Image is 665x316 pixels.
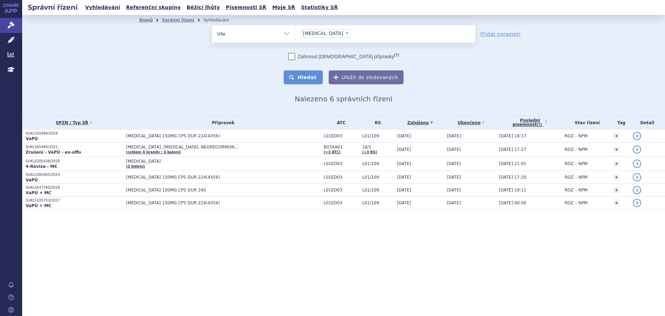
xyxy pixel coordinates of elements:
[397,147,411,152] span: [DATE]
[320,116,359,130] th: ATC
[126,134,299,138] span: [MEDICAL_DATA] 150MG CPS DUR 224(4X56)
[299,3,340,12] a: Statistiky SŘ
[633,160,641,168] a: detail
[26,172,123,177] p: SUKLS305065/2019
[633,199,641,207] a: detail
[324,175,359,180] span: L01ED03
[359,116,393,130] th: RS
[224,3,268,12] a: Písemnosti SŘ
[499,161,526,166] span: [DATE] 21:01
[124,3,183,12] a: Referenční skupiny
[499,134,526,138] span: [DATE] 18:17
[324,200,359,205] span: L01ED03
[613,174,620,180] a: +
[613,133,620,139] a: +
[362,188,393,193] span: L01/109
[26,131,123,136] p: SUKLS91884/2024
[447,118,495,128] a: Ukončeno
[537,123,542,127] abbr: (?)
[295,95,392,103] span: Nalezeno 6 správních řízení
[126,164,145,168] a: (2 balení)
[362,200,393,205] span: L01/109
[397,188,411,193] span: [DATE]
[126,200,299,205] span: [MEDICAL_DATA] 150MG CPS DUR 224(4X56)
[447,188,461,193] span: [DATE]
[123,116,320,130] th: Přípravek
[447,175,461,180] span: [DATE]
[345,31,349,35] span: ×
[126,159,299,164] span: [MEDICAL_DATA]
[565,200,587,205] span: ROZ – NPM
[565,188,587,193] span: ROZ – NPM
[565,147,587,152] span: ROZ – NPM
[633,145,641,154] a: detail
[499,147,526,152] span: [DATE] 17:27
[26,118,123,128] a: SPZN / Typ SŘ
[447,161,461,166] span: [DATE]
[270,3,297,12] a: Moje SŘ
[26,164,57,169] strong: 4-Revize - MC
[26,198,123,203] p: SUKLS105703/2017
[203,15,238,25] li: Vyhledávání
[162,18,194,23] a: Správní řízení
[324,134,359,138] span: L01ED03
[126,150,181,154] a: (celkem 4 brandy / 4 balení)
[26,150,81,155] strong: Zrušení - VaPÚ - ex-offo
[26,190,51,195] strong: VaPÚ + MC
[633,173,641,181] a: detail
[284,70,323,84] button: Hledat
[362,161,393,166] span: L01/109
[499,175,526,180] span: [DATE] 17:20
[329,70,404,84] button: Uložit do sledovaných
[499,116,561,130] a: Poslednípísemnost(?)
[324,150,341,154] a: (+3 ATC)
[139,18,153,23] a: Domů
[499,200,526,205] span: [DATE] 00:00
[324,188,359,193] span: L01ED03
[126,145,299,150] span: [MEDICAL_DATA], [MEDICAL_DATA], NEORECORMON…
[26,185,123,190] p: SUKLS437340/2018
[394,53,399,57] abbr: (?)
[480,31,521,37] a: Přidat parametr
[610,116,630,130] th: Tag
[633,132,641,140] a: detail
[565,161,587,166] span: ROZ – NPM
[324,145,359,150] span: B03XA01
[126,188,299,193] span: [MEDICAL_DATA] 150MG CPS DUR 240
[447,134,461,138] span: [DATE]
[397,175,411,180] span: [DATE]
[565,175,587,180] span: ROZ – NPM
[397,161,411,166] span: [DATE]
[362,145,393,150] span: 18/1
[288,53,399,60] label: Zahrnout [DEMOGRAPHIC_DATA] přípravky
[303,31,343,36] span: [MEDICAL_DATA]
[362,134,393,138] span: L01/109
[561,116,610,130] th: Stav řízení
[83,3,122,12] a: Vyhledávání
[613,146,620,153] a: +
[26,159,123,164] p: SUKLS205438/2020
[397,200,411,205] span: [DATE]
[499,188,526,193] span: [DATE] 19:11
[397,134,411,138] span: [DATE]
[397,118,443,128] a: Zahájeno
[26,145,123,150] p: SUKLS65484/2022
[126,175,299,180] span: [MEDICAL_DATA] 150MG CPS DUR 224(4X56)
[362,175,393,180] span: L01/109
[613,187,620,193] a: +
[447,147,461,152] span: [DATE]
[629,116,665,130] th: Detail
[22,2,83,12] h2: Správní řízení
[185,3,222,12] a: Běžící lhůty
[26,136,38,141] strong: VaPÚ
[26,178,38,182] strong: VaPÚ
[633,186,641,194] a: detail
[613,200,620,206] a: +
[353,29,385,37] input: [MEDICAL_DATA]
[362,150,377,154] a: (+3 RS)
[613,161,620,167] a: +
[324,161,359,166] span: L01ED03
[26,203,51,208] strong: VaPÚ + MC
[447,200,461,205] span: [DATE]
[565,134,587,138] span: ROZ – NPM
